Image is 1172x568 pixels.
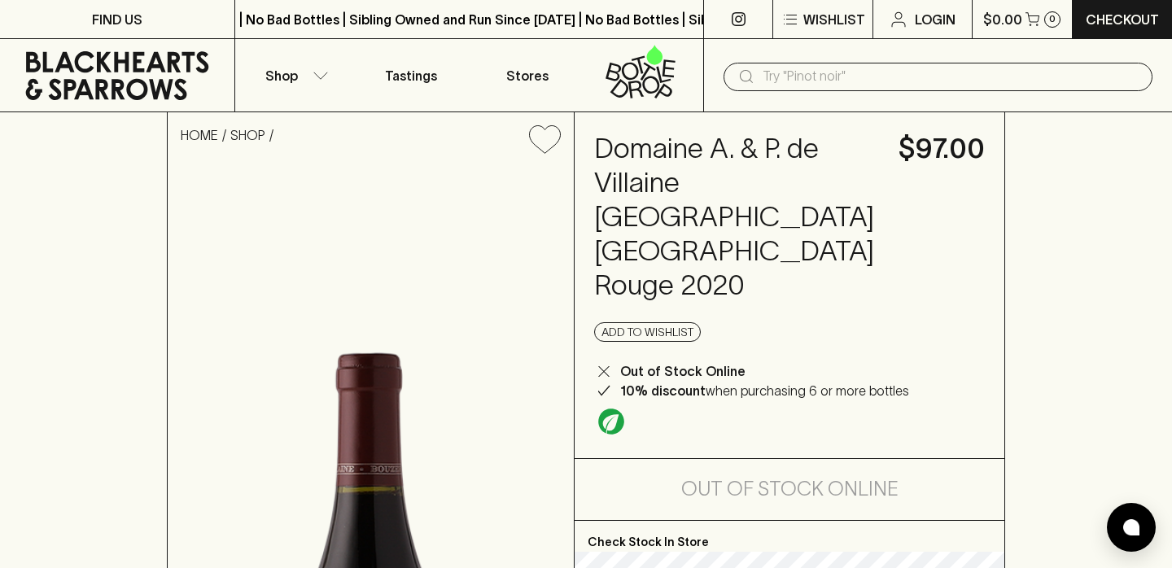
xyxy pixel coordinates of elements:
[681,476,899,502] h5: Out of Stock Online
[235,39,352,111] button: Shop
[598,409,624,435] img: Organic
[983,10,1022,29] p: $0.00
[230,128,265,142] a: SHOP
[763,63,1139,90] input: Try "Pinot noir"
[523,119,567,160] button: Add to wishlist
[352,39,470,111] a: Tastings
[470,39,587,111] a: Stores
[575,521,1004,552] p: Check Stock In Store
[506,66,549,85] p: Stores
[594,322,701,342] button: Add to wishlist
[620,383,706,398] b: 10% discount
[915,10,956,29] p: Login
[1049,15,1056,24] p: 0
[594,404,628,439] a: Organic
[385,66,437,85] p: Tastings
[620,381,909,400] p: when purchasing 6 or more bottles
[265,66,298,85] p: Shop
[620,361,746,381] p: Out of Stock Online
[899,132,985,166] h4: $97.00
[92,10,142,29] p: FIND US
[1123,519,1139,535] img: bubble-icon
[803,10,865,29] p: Wishlist
[181,128,218,142] a: HOME
[1086,10,1159,29] p: Checkout
[594,132,879,303] h4: Domaine A. & P. de Villaine [GEOGRAPHIC_DATA] [GEOGRAPHIC_DATA] Rouge 2020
